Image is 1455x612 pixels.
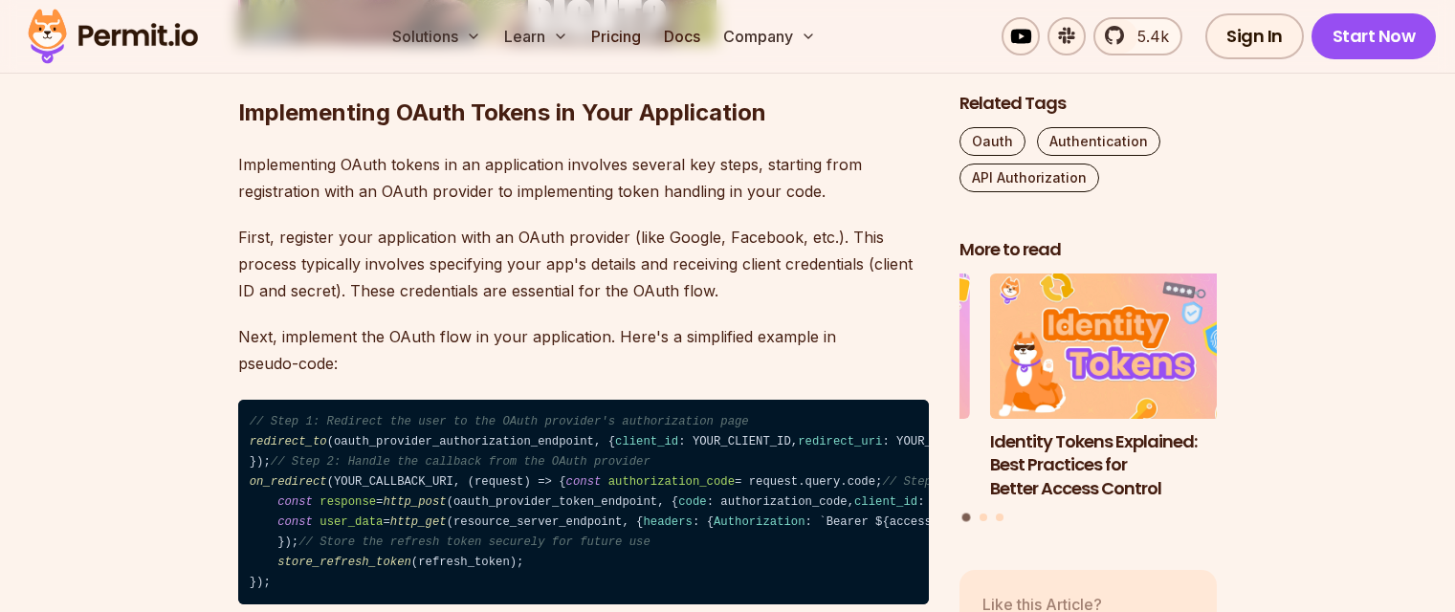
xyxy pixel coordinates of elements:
[996,513,1003,520] button: Go to slide 3
[1037,127,1160,156] a: Authentication
[584,17,649,55] a: Pricing
[566,475,602,489] span: const
[496,17,576,55] button: Learn
[643,515,692,529] span: headers
[714,515,805,529] span: Authorization
[712,273,970,419] img: Best Practices for Authentication and Authorization in API
[250,415,749,428] span: // Step 1: Redirect the user to the OAuth provider's authorization page
[959,273,1218,524] div: Posts
[990,273,1248,419] img: Identity Tokens Explained: Best Practices for Better Access Control
[798,435,882,448] span: redirect_uri
[615,435,678,448] span: client_id
[882,475,1318,489] span: // Step 3: Exchange the authorization code for an access token
[238,323,929,377] p: Next, implement the OAuth flow in your application. Here's a simplified example in pseudo-code:
[712,273,970,501] li: 3 of 3
[238,400,929,604] code: (oauth_provider_authorization_endpoint, { : YOUR_CLIENT_ID, : YOUR_CALLBACK_URI, : , : REQUESTED_...
[1093,17,1182,55] a: 5.4k
[608,475,735,489] span: authorization_code
[959,127,1025,156] a: Oauth
[962,513,971,521] button: Go to slide 1
[298,535,650,549] span: // Store the refresh token securely for future use
[678,495,706,509] span: code
[250,435,327,448] span: redirect_to
[990,273,1248,501] a: Identity Tokens Explained: Best Practices for Better Access ControlIdentity Tokens Explained: Bes...
[238,224,929,304] p: First, register your application with an OAuth provider (like Google, Facebook, etc.). This proce...
[250,475,327,489] span: on_redirect
[19,4,207,69] img: Permit logo
[320,515,383,529] span: user_data
[238,98,766,126] strong: Implementing OAuth Tokens in Your Application
[390,515,447,529] span: http_get
[277,495,313,509] span: const
[1205,13,1304,59] a: Sign In
[959,164,1099,192] a: API Authorization
[959,238,1218,262] h2: More to read
[1312,13,1437,59] a: Start Now
[271,455,650,469] span: // Step 2: Handle the callback from the OAuth provider
[716,17,824,55] button: Company
[990,429,1248,500] h3: Identity Tokens Explained: Best Practices for Better Access Control
[1126,25,1169,48] span: 5.4k
[385,17,489,55] button: Solutions
[980,513,987,520] button: Go to slide 2
[959,92,1218,116] h2: Related Tags
[383,495,446,509] span: http_post
[854,495,917,509] span: client_id
[238,151,929,205] p: Implementing OAuth tokens in an application involves several key steps, starting from registratio...
[277,515,313,529] span: const
[320,495,376,509] span: response
[712,429,970,500] h3: Best Practices for Authentication and Authorization in API
[656,17,708,55] a: Docs
[990,273,1248,501] li: 1 of 3
[277,556,411,569] span: store_refresh_token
